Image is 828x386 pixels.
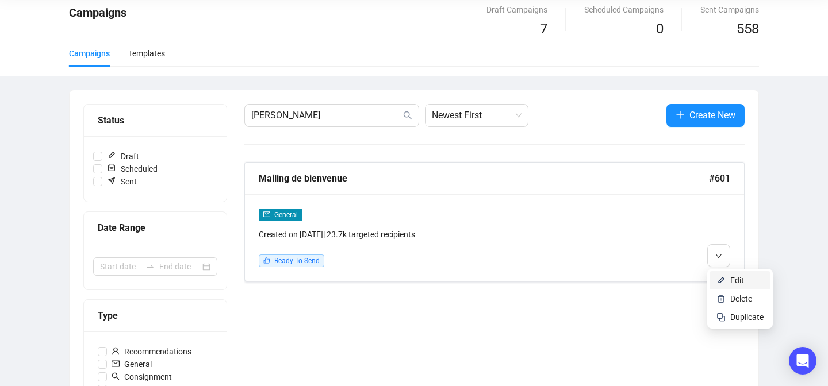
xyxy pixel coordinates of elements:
[69,6,126,20] span: Campaigns
[715,253,722,260] span: down
[737,21,759,37] span: 558
[107,358,156,370] span: General
[98,113,213,128] div: Status
[112,360,120,368] span: mail
[107,345,196,358] span: Recommendations
[102,150,144,163] span: Draft
[709,171,730,186] span: #601
[403,111,412,120] span: search
[107,370,177,383] span: Consignment
[432,105,522,126] span: Newest First
[145,262,155,271] span: swap-right
[102,175,141,188] span: Sent
[716,276,726,285] img: svg+xml;base64,PHN2ZyB4bWxucz0iaHR0cDovL3d3dy53My5vcmcvMjAwMC9zdmciIHhtbG5zOnhsaW5rPSJodHRwOi8vd3...
[128,47,165,60] div: Templates
[730,276,744,285] span: Edit
[716,312,726,322] img: svg+xml;base64,PHN2ZyB4bWxucz0iaHR0cDovL3d3dy53My5vcmcvMjAwMC9zdmciIHdpZHRoPSIyNCIgaGVpZ2h0PSIyNC...
[676,110,685,119] span: plus
[486,3,547,16] div: Draft Campaigns
[263,211,270,218] span: mail
[112,372,120,380] span: search
[259,228,611,241] div: Created on [DATE] | 23.7k targeted recipients
[666,104,745,127] button: Create New
[251,109,401,122] input: Search Campaign...
[100,260,141,273] input: Start date
[730,294,752,303] span: Delete
[69,47,110,60] div: Campaigns
[98,221,213,235] div: Date Range
[584,3,664,16] div: Scheduled Campaigns
[244,162,745,281] a: Mailing de bienvenue#601mailGeneralCreated on [DATE]| 23.7k targeted recipientslikeReady To Send
[259,171,709,186] div: Mailing de bienvenue
[145,262,155,271] span: to
[274,257,320,265] span: Ready To Send
[112,347,120,355] span: user
[274,211,298,219] span: General
[689,108,735,122] span: Create New
[716,294,726,303] img: svg+xml;base64,PHN2ZyB4bWxucz0iaHR0cDovL3d3dy53My5vcmcvMjAwMC9zdmciIHhtbG5zOnhsaW5rPSJodHRwOi8vd3...
[730,312,764,322] span: Duplicate
[540,21,547,37] span: 7
[263,257,270,264] span: like
[789,347,816,375] div: Open Intercom Messenger
[700,3,759,16] div: Sent Campaigns
[656,21,664,37] span: 0
[102,163,162,175] span: Scheduled
[98,308,213,323] div: Type
[159,260,200,273] input: End date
